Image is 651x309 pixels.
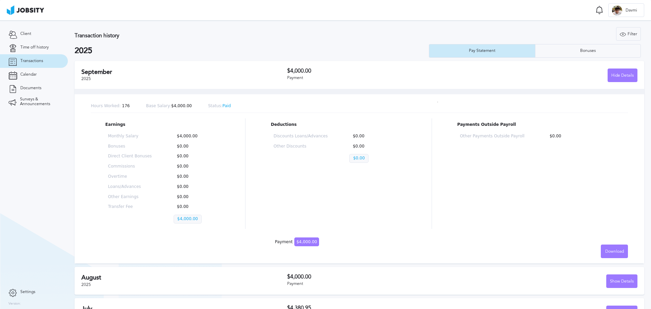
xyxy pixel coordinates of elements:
[20,72,37,77] span: Calendar
[174,195,217,199] p: $0.00
[81,282,91,287] span: 2025
[108,154,152,159] p: Direct Client Bonuses
[608,69,637,82] button: Hide Details
[287,68,462,74] h3: $4,000.00
[20,86,41,91] span: Documents
[81,69,287,76] h2: September
[612,5,622,16] div: D
[108,164,152,169] p: Commissions
[287,282,462,286] div: Payment
[108,174,152,179] p: Overtime
[546,134,611,139] p: $0.00
[429,44,535,58] button: Pay Statement
[275,240,319,245] div: Payment
[108,205,152,209] p: Transfer Fee
[20,97,59,107] span: Surveys & Announcements
[601,245,628,258] button: Download
[460,134,524,139] p: Other Payments Outside Payroll
[616,27,641,41] button: Filter
[81,76,91,81] span: 2025
[349,144,403,149] p: $0.00
[466,49,499,53] div: Pay Statement
[146,104,192,109] p: $4,000.00
[287,274,462,280] h3: $4,000.00
[75,33,384,39] h3: Transaction history
[457,122,613,127] p: Payments Outside Payroll
[535,44,641,58] button: Bonuses
[108,144,152,149] p: Bonuses
[287,76,462,80] div: Payment
[81,274,287,281] h2: August
[274,134,328,139] p: Discounts Loans/Advances
[174,154,217,159] p: $0.00
[608,69,637,82] div: Hide Details
[174,205,217,209] p: $0.00
[108,185,152,189] p: Loans/Advances
[174,174,217,179] p: $0.00
[606,274,637,288] button: Show Details
[105,122,220,127] p: Earnings
[294,237,319,246] span: $4,000.00
[20,45,49,50] span: Time off history
[174,144,217,149] p: $0.00
[349,154,368,163] p: $0.00
[91,104,130,109] p: 176
[605,249,624,254] span: Download
[349,134,403,139] p: $0.00
[608,3,644,17] button: DDavmi
[622,8,640,13] span: Davmi
[108,134,152,139] p: Monthly Salary
[208,104,231,109] p: Paid
[20,32,31,36] span: Client
[174,215,202,224] p: $4,000.00
[20,59,43,63] span: Transactions
[75,46,429,56] h2: 2025
[108,195,152,199] p: Other Earnings
[174,164,217,169] p: $0.00
[174,134,217,139] p: $4,000.00
[271,122,406,127] p: Deductions
[91,103,121,108] span: Hours Worked:
[20,290,35,294] span: Settings
[208,103,222,108] span: Status:
[7,5,44,15] img: ab4bad089aa723f57921c736e9817d99.png
[274,144,328,149] p: Other Discounts
[146,103,171,108] span: Base Salary:
[174,185,217,189] p: $0.00
[577,49,599,53] div: Bonuses
[8,302,21,306] label: Version:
